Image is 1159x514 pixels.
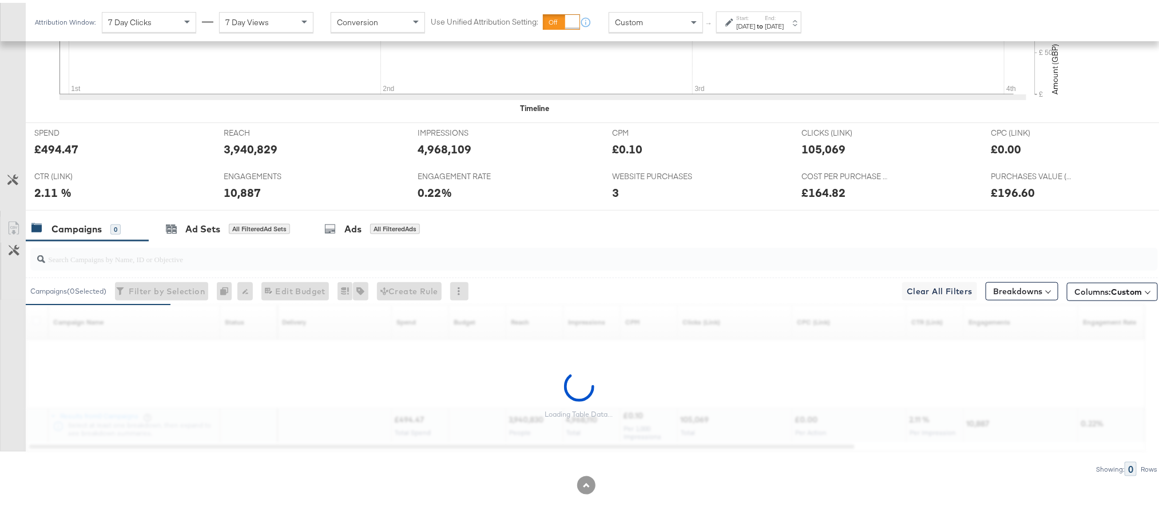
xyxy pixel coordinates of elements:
[991,181,1035,198] div: £196.60
[736,19,755,28] div: [DATE]
[1050,41,1060,92] text: Amount (GBP)
[612,181,619,198] div: 3
[370,221,420,231] div: All Filtered Ads
[991,125,1077,136] span: CPC (LINK)
[224,138,277,155] div: 3,940,829
[801,168,887,179] span: COST PER PURCHASE (WEBSITE EVENTS)
[1125,459,1137,473] div: 0
[418,168,504,179] span: ENGAGEMENT RATE
[418,181,453,198] div: 0.22%
[520,100,549,111] div: Timeline
[45,240,1054,263] input: Search Campaigns by Name, ID or Objective
[1140,462,1158,470] div: Rows
[224,168,309,179] span: ENGAGEMENTS
[225,14,269,25] span: 7 Day Views
[755,19,765,27] strong: to
[217,279,237,298] div: 0
[30,283,106,294] div: Campaigns ( 0 Selected)
[612,138,642,155] div: £0.10
[801,181,846,198] div: £164.82
[229,221,290,231] div: All Filtered Ad Sets
[801,125,887,136] span: CLICKS (LINK)
[612,125,698,136] span: CPM
[991,168,1077,179] span: PURCHASES VALUE (WEBSITE EVENTS)
[185,220,220,233] div: Ad Sets
[418,138,472,155] div: 4,968,109
[344,220,362,233] div: Ads
[418,125,504,136] span: IMPRESSIONS
[34,181,72,198] div: 2.11 %
[907,282,973,296] span: Clear All Filters
[34,15,96,23] div: Attribution Window:
[615,14,643,25] span: Custom
[34,168,120,179] span: CTR (LINK)
[1074,283,1142,295] span: Columns:
[34,138,78,155] div: £494.47
[704,19,715,23] span: ↑
[1111,284,1142,294] span: Custom
[986,279,1058,298] button: Breakdowns
[110,222,121,232] div: 0
[224,125,309,136] span: REACH
[51,220,102,233] div: Campaigns
[801,138,846,155] div: 105,069
[431,14,538,25] label: Use Unified Attribution Setting:
[902,279,977,298] button: Clear All Filters
[224,181,261,198] div: 10,887
[108,14,152,25] span: 7 Day Clicks
[991,138,1022,155] div: £0.00
[1067,280,1158,298] button: Columns:Custom
[1096,462,1125,470] div: Showing:
[612,168,698,179] span: WEBSITE PURCHASES
[34,125,120,136] span: SPEND
[545,407,613,416] div: Loading Table Data...
[765,19,784,28] div: [DATE]
[337,14,378,25] span: Conversion
[765,11,784,19] label: End:
[736,11,755,19] label: Start:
